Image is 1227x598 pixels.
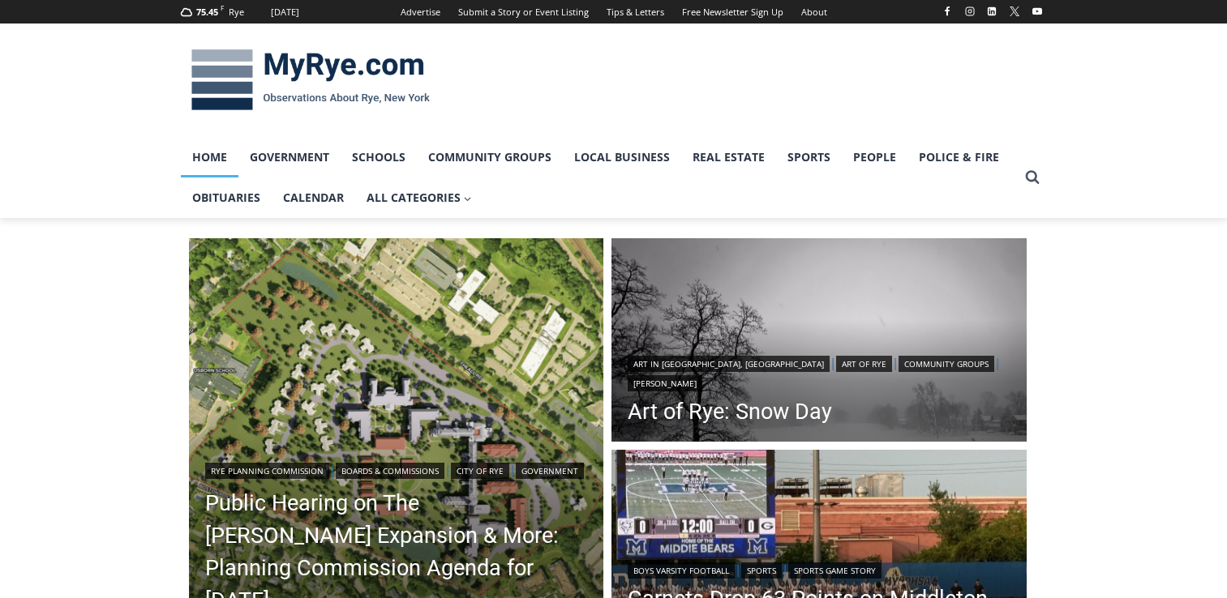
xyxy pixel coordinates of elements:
[628,559,1010,579] div: | |
[899,356,994,372] a: Community Groups
[336,463,444,479] a: Boards & Commissions
[181,38,440,122] img: MyRye.com
[181,177,272,218] a: Obituaries
[355,177,483,218] a: All Categories
[205,463,329,479] a: Rye Planning Commission
[238,137,341,177] a: Government
[417,137,563,177] a: Community Groups
[271,5,299,19] div: [DATE]
[960,2,980,21] a: Instagram
[681,137,776,177] a: Real Estate
[628,356,830,372] a: Art in [GEOGRAPHIC_DATA], [GEOGRAPHIC_DATA]
[836,356,892,372] a: Art of Rye
[196,6,218,18] span: 75.45
[221,3,224,12] span: F
[907,137,1010,177] a: Police & Fire
[1028,2,1047,21] a: YouTube
[937,2,957,21] a: Facebook
[982,2,1002,21] a: Linkedin
[451,463,509,479] a: City of Rye
[181,137,1018,219] nav: Primary Navigation
[842,137,907,177] a: People
[367,189,472,207] span: All Categories
[628,399,1010,424] a: Art of Rye: Snow Day
[628,375,702,391] a: [PERSON_NAME]
[229,5,244,19] div: Rye
[611,238,1027,446] a: Read More Art of Rye: Snow Day
[1005,2,1024,21] a: X
[788,562,882,579] a: Sports Game Story
[628,562,735,579] a: Boys Varsity Football
[205,459,588,479] div: | | |
[1018,163,1047,192] button: View Search Form
[741,562,782,579] a: Sports
[341,137,417,177] a: Schools
[611,238,1027,446] img: (PHOTO: Snow Day. Children run through the snowy landscape in search of fun. By Stacey Massey, au...
[272,177,355,218] a: Calendar
[563,137,681,177] a: Local Business
[776,137,842,177] a: Sports
[516,463,584,479] a: Government
[181,137,238,177] a: Home
[628,352,1010,391] div: | | |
